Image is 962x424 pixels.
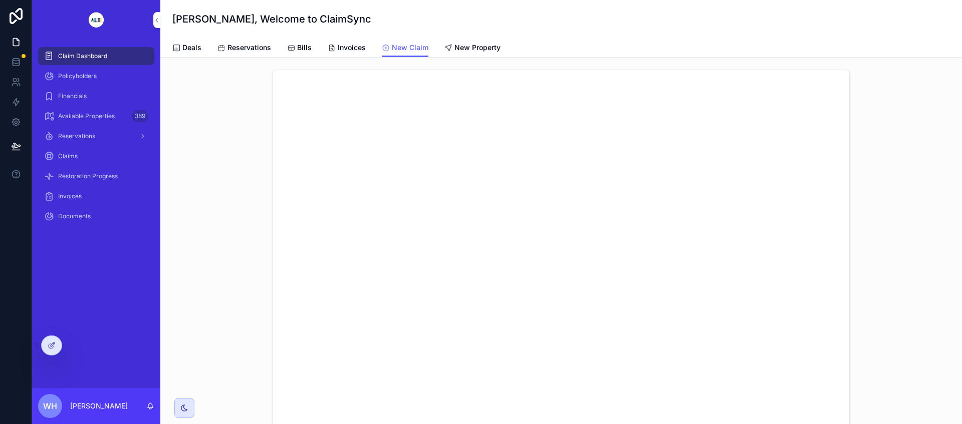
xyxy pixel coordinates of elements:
[38,47,154,65] a: Claim Dashboard
[38,187,154,205] a: Invoices
[58,132,95,140] span: Reservations
[38,167,154,185] a: Restoration Progress
[38,127,154,145] a: Reservations
[38,87,154,105] a: Financials
[38,107,154,125] a: Available Properties389
[328,39,366,59] a: Invoices
[172,12,371,26] h1: [PERSON_NAME], Welcome to ClaimSync
[392,43,428,53] span: New Claim
[172,39,201,59] a: Deals
[58,52,107,60] span: Claim Dashboard
[38,67,154,85] a: Policyholders
[338,43,366,53] span: Invoices
[58,72,97,80] span: Policyholders
[58,172,118,180] span: Restoration Progress
[182,43,201,53] span: Deals
[58,192,82,200] span: Invoices
[297,43,312,53] span: Bills
[32,40,160,238] div: scrollable content
[38,207,154,225] a: Documents
[58,112,115,120] span: Available Properties
[70,401,128,411] p: [PERSON_NAME]
[58,92,87,100] span: Financials
[287,39,312,59] a: Bills
[227,43,271,53] span: Reservations
[81,12,112,28] img: App logo
[217,39,271,59] a: Reservations
[58,212,91,220] span: Documents
[132,110,148,122] div: 389
[58,152,78,160] span: Claims
[382,39,428,58] a: New Claim
[43,400,57,412] span: WH
[38,147,154,165] a: Claims
[454,43,501,53] span: New Property
[444,39,501,59] a: New Property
